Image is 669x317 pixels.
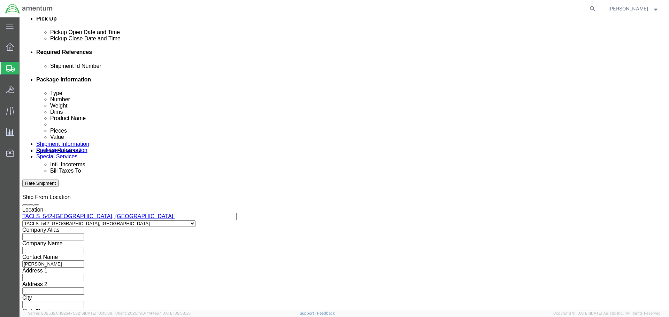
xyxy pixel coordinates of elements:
span: Viktor Zanko [608,5,648,13]
button: [PERSON_NAME] [608,5,660,13]
span: [DATE] 09:58:55 [161,311,191,315]
span: Server: 2025.19.0-192a4753216 [28,311,112,315]
span: Copyright © [DATE]-[DATE] Agistix Inc., All Rights Reserved [553,310,661,316]
a: Feedback [317,311,335,315]
img: logo [5,3,53,14]
span: [DATE] 10:05:38 [84,311,112,315]
a: Support [300,311,317,315]
span: Client: 2025.19.0-7f44ea7 [115,311,191,315]
iframe: FS Legacy Container [20,17,669,310]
